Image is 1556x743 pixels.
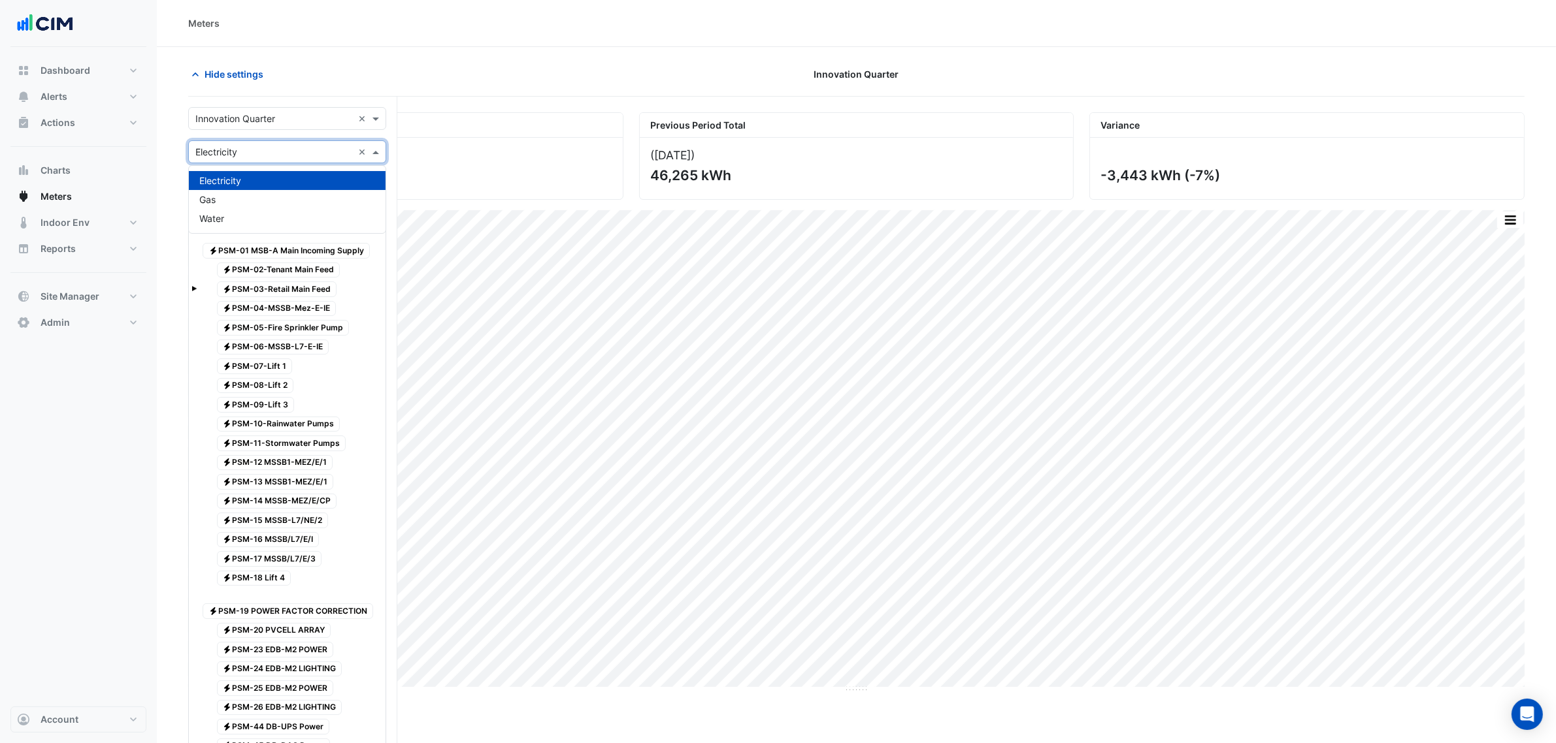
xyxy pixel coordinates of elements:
span: PSM-08-Lift 2 [217,378,294,394]
span: Electricity [199,175,241,186]
fa-icon: Electricity [222,683,232,693]
button: Indoor Env [10,210,146,236]
span: PSM-17 MSSB/L7/E/3 [217,551,322,567]
fa-icon: Electricity [208,245,218,255]
span: Clear [358,145,369,159]
app-icon: Reports [17,242,30,255]
span: Indoor Env [41,216,90,229]
fa-icon: Electricity [222,496,232,506]
span: PSM-20 PVCELL ARRAY [217,623,331,639]
app-icon: Site Manager [17,290,30,303]
app-icon: Admin [17,316,30,329]
span: PSM-03-Retail Main Feed [217,281,337,297]
span: PSM-07-Lift 1 [217,358,293,374]
span: PSM-26 EDB-M2 LIGHTING [217,700,342,716]
fa-icon: Electricity [222,535,232,545]
fa-icon: Electricity [222,664,232,674]
fa-icon: Electricity [222,265,232,275]
span: PSM-44 DB-UPS Power [217,719,330,735]
span: PSM-23 EDB-M2 POWER [217,642,334,657]
div: Variance [1090,113,1524,138]
fa-icon: Electricity [222,477,232,486]
app-icon: Dashboard [17,64,30,77]
fa-icon: Electricity [222,458,232,467]
span: PSM-16 MSSB/L7/E/I [217,532,320,548]
fa-icon: Electricity [222,573,232,583]
span: PSM-02-Tenant Main Feed [217,262,340,278]
span: PSM-12 MSSB1-MEZ/E/1 [217,455,333,471]
span: PSM-05-Fire Sprinkler Pump [217,320,350,336]
span: Charts [41,164,71,177]
span: Hide settings [205,67,263,81]
span: Innovation Quarter [814,67,899,81]
fa-icon: Electricity [222,284,232,294]
fa-icon: Electricity [222,400,232,409]
fa-icon: Electricity [222,625,232,635]
div: ([DATE] ) [199,148,612,162]
fa-icon: Electricity [222,304,232,313]
button: Dashboard [10,57,146,84]
fa-icon: Electricity [222,419,232,429]
span: PSM-24 EDB-M2 LIGHTING [217,661,342,677]
span: Admin [41,316,70,329]
button: More Options [1497,212,1523,228]
fa-icon: Electricity [222,381,232,390]
button: Actions [10,110,146,136]
span: PSM-25 EDB-M2 POWER [217,680,334,696]
span: PSM-11-Stormwater Pumps [217,435,346,451]
fa-icon: Electricity [208,606,218,616]
app-icon: Actions [17,116,30,129]
app-icon: Meters [17,190,30,203]
span: PSM-06-MSSB-L7-E-IE [217,340,329,355]
span: PSM-01 MSB-A Main Incoming Supply [203,243,370,259]
button: Alerts [10,84,146,110]
fa-icon: Electricity [222,721,232,731]
span: PSM-13 MSSB1-MEZ/E/1 [217,474,334,490]
span: PSM-10-Rainwater Pumps [217,417,340,432]
fa-icon: Electricity [222,342,232,352]
span: Clear [358,112,369,125]
div: -3,443 kWh (-7%) [1101,167,1511,183]
span: Account [41,713,78,726]
span: Water [199,213,224,224]
span: PSM-09-Lift 3 [217,397,295,413]
span: Site Manager [41,290,99,303]
span: PSM-15 MSSB-L7/NE/2 [217,513,329,528]
fa-icon: Electricity [222,703,232,712]
button: Reports [10,236,146,262]
button: Hide settings [188,63,272,86]
span: PSM-14 MSSB-MEZ/E/CP [217,494,337,509]
span: PSM-04-MSSB-Mez-E-IE [217,301,337,317]
div: Previous Period Total [640,113,1074,138]
div: Current Period Total [189,113,623,138]
div: 46,265 kWh [650,167,1061,183]
fa-icon: Electricity [222,323,232,332]
fa-icon: Electricity [222,515,232,525]
button: Site Manager [10,283,146,309]
img: Company Logo [16,10,74,37]
button: Charts [10,157,146,183]
app-icon: Charts [17,164,30,177]
span: Meters [41,190,72,203]
span: Gas [199,194,216,205]
span: PSM-18 Lift 4 [217,571,291,586]
app-icon: Alerts [17,90,30,103]
div: ([DATE] ) [650,148,1063,162]
button: Account [10,706,146,733]
app-icon: Indoor Env [17,216,30,229]
button: Meters [10,183,146,210]
ng-dropdown-panel: Options list [188,165,386,234]
span: Dashboard [41,64,90,77]
fa-icon: Electricity [222,644,232,654]
span: Alerts [41,90,67,103]
div: Meters [188,16,220,30]
span: Reports [41,242,76,255]
div: 42,822 kWh [199,167,610,183]
button: Admin [10,309,146,336]
fa-icon: Electricity [222,554,232,563]
span: PSM-19 POWER FACTOR CORRECTION [203,603,373,619]
div: Open Intercom Messenger [1512,699,1543,730]
span: Actions [41,116,75,129]
fa-icon: Electricity [222,438,232,448]
fa-icon: Electricity [222,361,232,371]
